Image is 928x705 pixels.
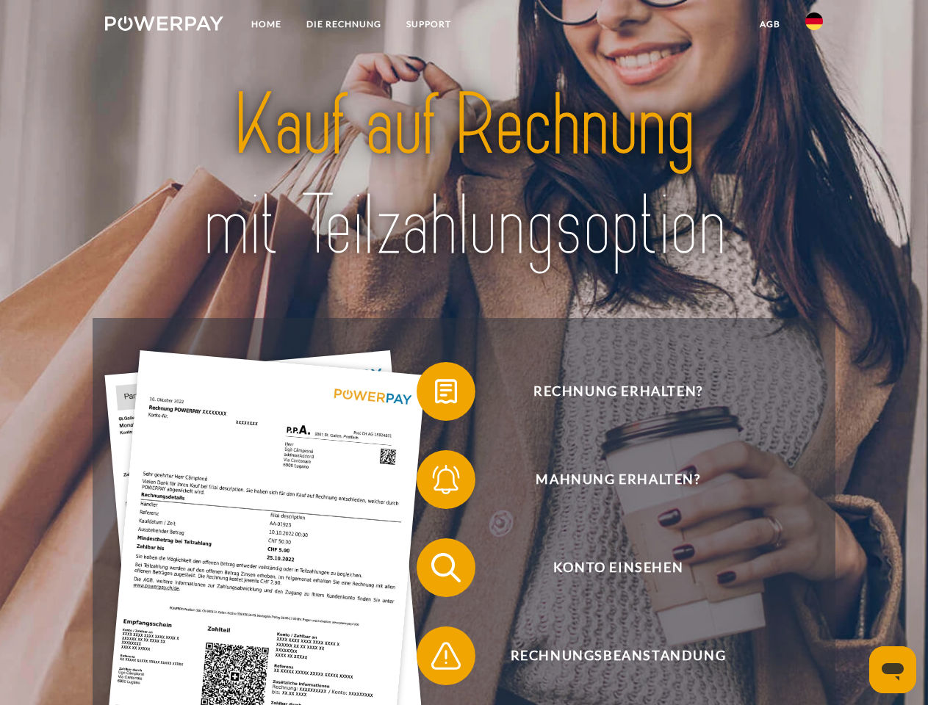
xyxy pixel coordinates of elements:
img: qb_bell.svg [428,461,464,498]
a: Home [239,11,294,37]
button: Rechnungsbeanstandung [417,626,799,685]
button: Mahnung erhalten? [417,450,799,509]
a: DIE RECHNUNG [294,11,394,37]
img: qb_search.svg [428,549,464,586]
span: Rechnungsbeanstandung [438,626,798,685]
span: Mahnung erhalten? [438,450,798,509]
a: agb [747,11,793,37]
span: Rechnung erhalten? [438,362,798,421]
button: Rechnung erhalten? [417,362,799,421]
img: de [805,12,823,30]
img: logo-powerpay-white.svg [105,16,223,31]
iframe: Schaltfläche zum Öffnen des Messaging-Fensters [869,646,916,693]
img: title-powerpay_de.svg [140,70,788,281]
img: qb_bill.svg [428,373,464,410]
span: Konto einsehen [438,538,798,597]
button: Konto einsehen [417,538,799,597]
a: SUPPORT [394,11,464,37]
img: qb_warning.svg [428,637,464,674]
